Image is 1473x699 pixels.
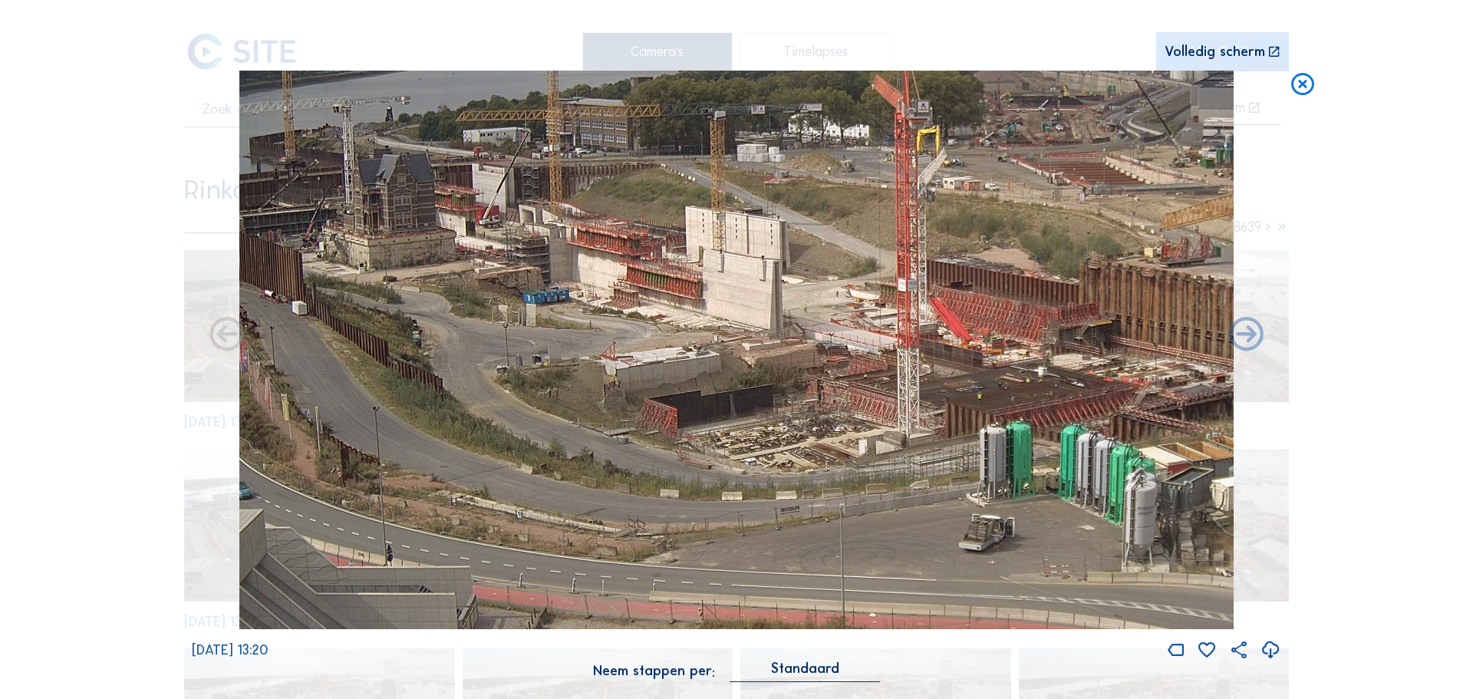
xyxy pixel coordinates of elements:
[1165,45,1265,60] div: Volledig scherm
[593,664,715,678] div: Neem stappen per:
[206,315,247,356] i: Forward
[771,661,839,675] div: Standaard
[1226,315,1267,356] i: Back
[239,71,1234,630] img: Image
[192,641,269,658] span: [DATE] 13:20
[730,661,880,682] div: Standaard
